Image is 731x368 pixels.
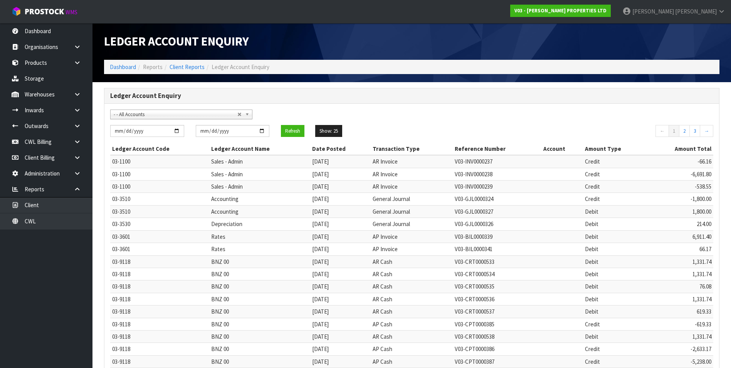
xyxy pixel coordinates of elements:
span: 03- [112,170,119,178]
span: Ledger Account Enquiry [104,34,249,49]
td: [DATE] [310,306,371,318]
th: Account [541,143,583,155]
span: -6,691.80 [691,170,711,178]
td: V03-CRT0000537 [453,306,541,318]
span: 03- [112,270,119,278]
td: V03-GJL0000327 [453,205,541,218]
span: 03- [112,333,119,340]
span: 6,911.40 [692,233,711,240]
span: 1,331.74 [692,333,711,340]
span: 1,331.74 [692,258,711,265]
span: 03- [112,233,119,240]
span: 03- [112,283,119,290]
span: -5,238.00 [691,358,711,365]
span: BNZ 00 [211,295,229,303]
span: -619.33 [695,321,711,328]
span: BNZ 00 [211,321,229,328]
td: V03-CRT0000533 [453,255,541,268]
span: 03- [112,208,119,215]
td: AP Cash [371,318,453,330]
td: AR Cash [371,280,453,293]
span: Sales - Admin [211,158,243,165]
td: [DATE] [310,355,371,368]
td: [DATE] [310,343,371,355]
a: ← [655,125,669,137]
small: WMS [66,8,77,16]
td: [DATE] [310,168,371,180]
a: V03 - [PERSON_NAME] PROPERTIES LTD [510,5,611,17]
td: 3510 [110,193,209,205]
span: Rates [211,233,225,240]
span: BNZ 00 [211,258,229,265]
td: AR Invoice [371,181,453,193]
td: 1100 [110,155,209,168]
td: [DATE] [310,243,371,255]
span: 1,800.00 [692,208,711,215]
span: BNZ 00 [211,270,229,278]
td: [DATE] [310,280,371,293]
th: Date Posted [310,143,371,155]
span: -66.16 [697,158,711,165]
td: AP Cash [371,343,453,355]
span: ProStock [25,7,64,17]
span: Depreciation [211,220,242,228]
span: Reports [143,63,163,71]
td: Debit [583,280,648,293]
span: BNZ 00 [211,308,229,315]
td: 9118 [110,343,209,355]
td: [DATE] [310,255,371,268]
td: Debit [583,268,648,280]
td: Credit [583,355,648,368]
span: BNZ 00 [211,358,229,365]
td: 3601 [110,230,209,243]
td: V03-INV0000239 [453,181,541,193]
td: 9118 [110,293,209,305]
span: 76.08 [699,283,711,290]
td: [DATE] [310,293,371,305]
th: Reference Number [453,143,541,155]
td: 3510 [110,205,209,218]
td: V03-CPT0000387 [453,355,541,368]
span: Accounting [211,195,239,203]
td: Debit [583,293,648,305]
td: AR Cash [371,255,453,268]
a: → [700,125,713,137]
span: 1,331.74 [692,295,711,303]
td: Debit [583,331,648,343]
td: V03-INV0000237 [453,155,541,168]
td: AR Cash [371,306,453,318]
td: V03-INV0000238 [453,168,541,180]
span: Sales - Admin [211,183,243,190]
td: General Journal [371,218,453,230]
span: Sales - Admin [211,170,243,178]
button: Refresh [281,125,304,137]
span: [PERSON_NAME] [632,8,674,15]
span: 03- [112,158,119,165]
span: Ledger Account Enquiry [212,63,269,71]
span: BNZ 00 [211,345,229,353]
th: Transaction Type [371,143,453,155]
input: Fromt [110,125,184,137]
th: Amount Total [648,143,713,155]
img: cube-alt.png [12,7,21,16]
td: V03-BIL0000341 [453,243,541,255]
td: 9118 [110,255,209,268]
td: V03-CPT0000386 [453,343,541,355]
td: [DATE] [310,155,371,168]
td: 9118 [110,318,209,330]
span: - - All Accounts [114,110,237,119]
td: Credit [583,193,648,205]
h3: Ledger Account Enquiry [110,92,713,100]
span: 03- [112,295,119,303]
td: General Journal [371,205,453,218]
span: 03- [112,245,119,253]
a: 3 [689,125,700,137]
td: AR Invoice [371,155,453,168]
td: 3601 [110,243,209,255]
td: V03-GJL0000324 [453,193,541,205]
strong: V03 - [PERSON_NAME] PROPERTIES LTD [514,7,607,14]
td: [DATE] [310,268,371,280]
span: 1,331.74 [692,270,711,278]
td: [DATE] [310,193,371,205]
td: AP Invoice [371,243,453,255]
